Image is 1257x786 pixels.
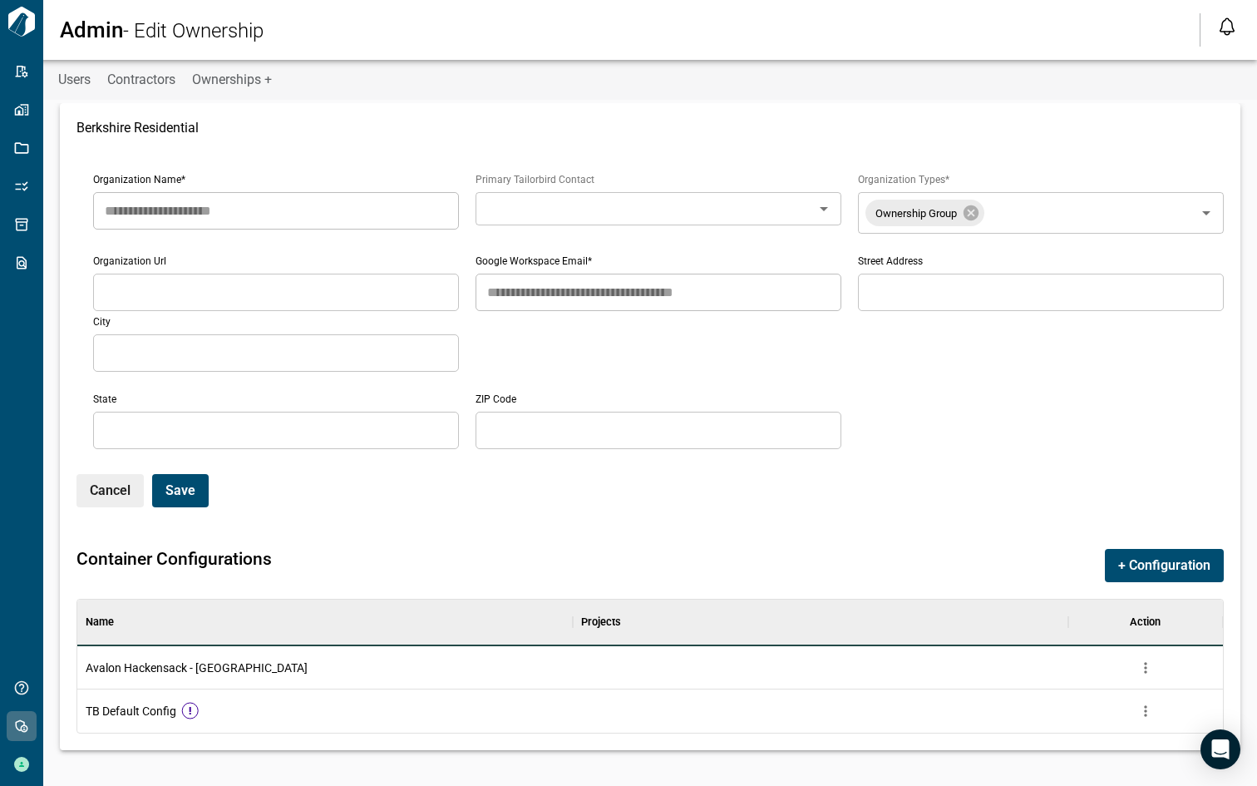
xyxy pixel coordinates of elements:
[86,661,308,675] span: Avalon Hackensack - [GEOGRAPHIC_DATA]
[1068,599,1223,645] div: Action
[1214,13,1240,40] button: Open notification feed
[93,255,166,267] span: Organization Url
[858,174,949,185] span: Organization Types*
[192,72,272,88] span: Ownerships +
[1133,699,1158,724] button: more
[76,549,272,582] span: Container Configurations
[865,204,967,223] span: Ownership Group
[165,482,195,499] span: Save
[476,393,516,405] span: ZIP Code
[60,17,123,42] span: Admin
[1133,655,1158,680] button: more
[86,704,176,718] span: TB Default Config
[581,599,621,645] div: Projects
[1200,729,1240,769] div: Open Intercom Messenger
[93,316,111,328] span: City
[858,255,923,267] span: Street Address
[76,474,144,507] button: Cancel
[76,120,199,136] span: Berkshire Residential
[107,72,175,88] span: Contractors
[58,72,91,88] span: Users
[812,197,836,220] button: Open
[1130,599,1161,645] div: Action
[77,599,573,645] div: Name
[1118,557,1210,574] span: + Configuration
[86,599,114,645] div: Name
[1195,201,1218,225] button: Open
[90,482,131,499] span: Cancel
[573,599,1068,645] div: Projects
[42,60,1257,100] div: base tabs
[476,255,592,267] span: Google Workspace Email*
[123,19,264,42] span: - Edit Ownership
[93,174,185,185] span: Organization Name*
[476,174,594,185] span: Primary Tailorbird Contact
[865,200,984,226] div: Ownership Group
[1105,549,1224,582] button: + Configuration
[93,393,116,405] span: State
[181,702,199,719] img: Default config
[152,474,209,507] button: Save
